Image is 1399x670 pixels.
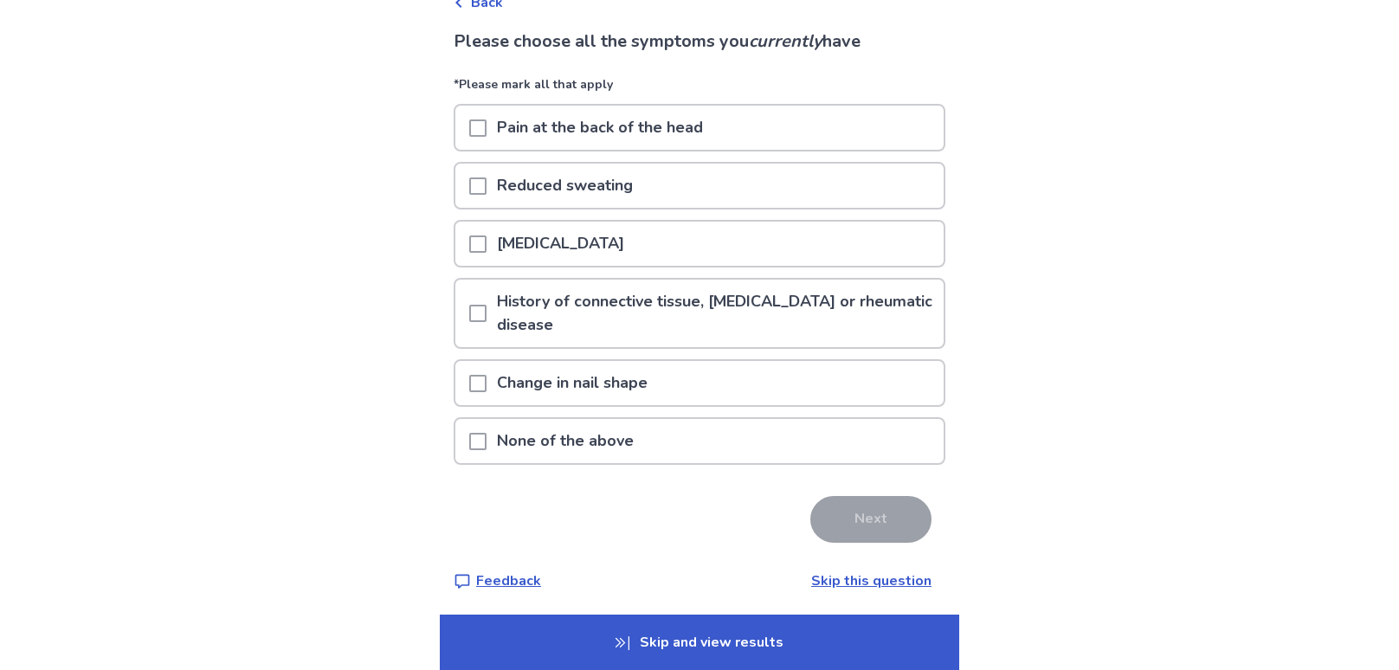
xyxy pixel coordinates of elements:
[454,570,541,591] a: Feedback
[454,75,945,104] p: *Please mark all that apply
[440,615,959,670] p: Skip and view results
[487,280,944,347] p: History of connective tissue, [MEDICAL_DATA] or rheumatic disease
[487,419,644,463] p: None of the above
[487,164,643,208] p: Reduced sweating
[454,29,945,55] p: Please choose all the symptoms you have
[749,29,822,53] i: currently
[487,106,713,150] p: Pain at the back of the head
[476,570,541,591] p: Feedback
[487,361,658,405] p: Change in nail shape
[810,496,932,543] button: Next
[811,571,932,590] a: Skip this question
[487,222,635,266] p: [MEDICAL_DATA]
